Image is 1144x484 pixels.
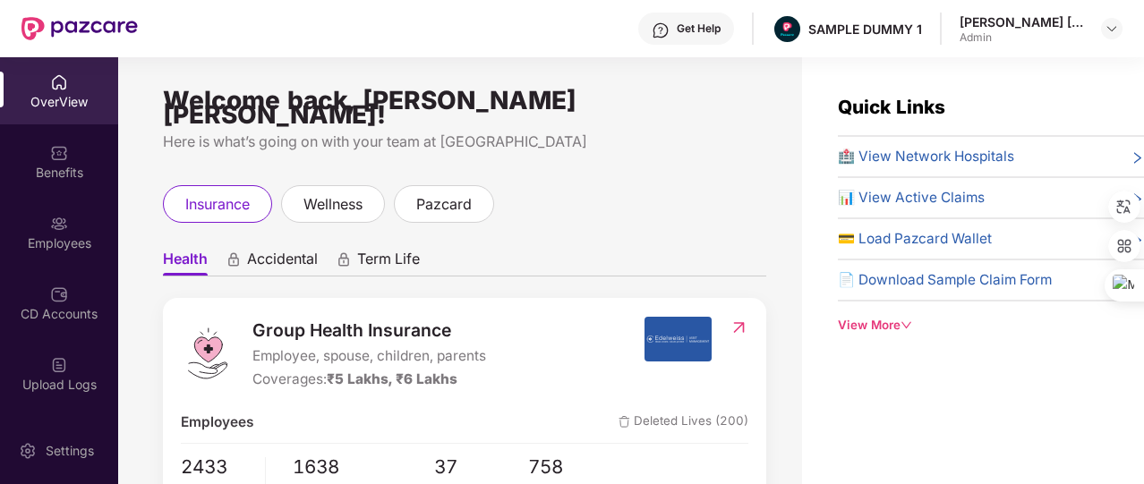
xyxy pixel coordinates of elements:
[163,250,208,276] span: Health
[838,96,945,118] span: Quick Links
[19,442,37,460] img: svg+xml;base64,PHN2ZyBpZD0iU2V0dGluZy0yMHgyMCIgeG1sbnM9Imh0dHA6Ly93d3cudzMub3JnLzIwMDAvc3ZnIiB3aW...
[1131,149,1144,167] span: right
[40,442,99,460] div: Settings
[619,412,748,433] span: Deleted Lives (200)
[181,412,253,433] span: Employees
[181,327,235,380] img: logo
[619,416,630,428] img: deleteIcon
[327,370,457,387] span: ₹5 Lakhs, ₹6 Lakhs
[774,16,800,42] img: Pazcare_Alternative_logo-01-01.png
[960,30,1085,45] div: Admin
[303,193,363,216] span: wellness
[357,250,420,276] span: Term Life
[181,453,252,482] span: 2433
[226,251,242,267] div: animation
[730,318,748,336] img: RedirectIcon
[252,369,486,390] div: Coverages:
[434,453,529,482] span: 37
[247,250,318,276] span: Accidental
[960,13,1085,30] div: [PERSON_NAME] [PERSON_NAME]
[677,21,721,36] div: Get Help
[50,144,68,162] img: svg+xml;base64,PHN2ZyBpZD0iQmVuZWZpdHMiIHhtbG5zPSJodHRwOi8vd3d3LnczLm9yZy8yMDAwL3N2ZyIgd2lkdGg9Ij...
[645,317,712,361] img: insurerIcon
[528,453,623,482] span: 758
[50,356,68,374] img: svg+xml;base64,PHN2ZyBpZD0iVXBsb2FkX0xvZ3MiIGRhdGEtbmFtZT0iVXBsb2FkIExvZ3MiIHhtbG5zPSJodHRwOi8vd3...
[50,73,68,91] img: svg+xml;base64,PHN2ZyBpZD0iSG9tZSIgeG1sbnM9Imh0dHA6Ly93d3cudzMub3JnLzIwMDAvc3ZnIiB3aWR0aD0iMjAiIG...
[838,228,992,250] span: 💳 Load Pazcard Wallet
[808,21,922,38] div: SAMPLE DUMMY 1
[163,131,766,153] div: Here is what’s going on with your team at [GEOGRAPHIC_DATA]
[652,21,670,39] img: svg+xml;base64,PHN2ZyBpZD0iSGVscC0zMngzMiIgeG1sbnM9Imh0dHA6Ly93d3cudzMub3JnLzIwMDAvc3ZnIiB3aWR0aD...
[163,93,766,122] div: Welcome back, [PERSON_NAME] [PERSON_NAME]!
[838,146,1014,167] span: 🏥 View Network Hospitals
[50,285,68,303] img: svg+xml;base64,PHN2ZyBpZD0iQ0RfQWNjb3VudHMiIGRhdGEtbmFtZT0iQ0QgQWNjb3VudHMiIHhtbG5zPSJodHRwOi8vd3...
[50,215,68,233] img: svg+xml;base64,PHN2ZyBpZD0iRW1wbG95ZWVzIiB4bWxucz0iaHR0cDovL3d3dy53My5vcmcvMjAwMC9zdmciIHdpZHRoPS...
[185,193,250,216] span: insurance
[293,453,434,482] span: 1638
[838,316,1144,335] div: View More
[252,317,486,344] span: Group Health Insurance
[21,17,138,40] img: New Pazcare Logo
[838,187,985,208] span: 📊 View Active Claims
[336,251,352,267] div: animation
[416,193,472,216] span: pazcard
[838,269,1052,291] span: 📄 Download Sample Claim Form
[901,319,912,331] span: down
[1105,21,1119,36] img: svg+xml;base64,PHN2ZyBpZD0iRHJvcGRvd24tMzJ4MzIiIHhtbG5zPSJodHRwOi8vd3d3LnczLm9yZy8yMDAwL3N2ZyIgd2...
[252,345,486,367] span: Employee, spouse, children, parents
